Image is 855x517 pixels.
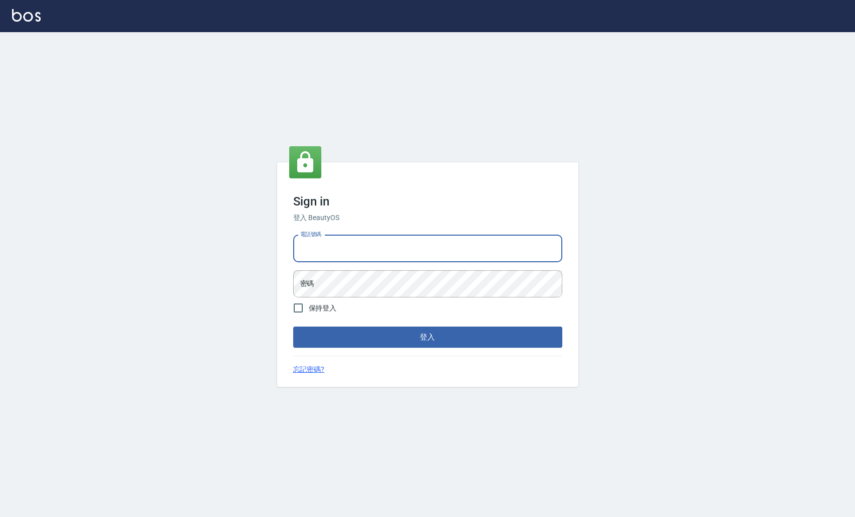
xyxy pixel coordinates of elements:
label: 電話號碼 [300,231,321,238]
h6: 登入 BeautyOS [293,213,562,223]
button: 登入 [293,327,562,348]
h3: Sign in [293,194,562,209]
a: 忘記密碼? [293,364,325,375]
span: 保持登入 [309,303,337,314]
img: Logo [12,9,41,22]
